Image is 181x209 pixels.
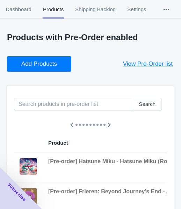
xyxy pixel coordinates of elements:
[6,182,27,203] span: Subscribe
[21,60,57,67] span: Add Products
[123,60,173,67] span: View Pre-Order list
[103,118,115,131] button: Scroll table right one column
[48,140,68,146] span: Product
[133,98,161,110] button: Search
[43,0,64,19] span: Products
[7,56,71,72] button: Add Products
[20,158,37,175] img: 08_b2f1e04c-e5ad-404e-8b97-a9ac73d6a622.jpg
[66,118,78,131] button: Scroll table left one column
[127,0,146,19] span: Settings
[6,0,31,19] span: Dashboard
[14,98,133,110] input: Search products in pre-order list
[115,56,181,72] button: View Pre-Order list
[139,101,155,107] span: Search
[152,0,181,19] button: More tabs
[75,0,116,19] span: Shipping Backlog
[7,33,174,42] p: Products with Pre-Order enabled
